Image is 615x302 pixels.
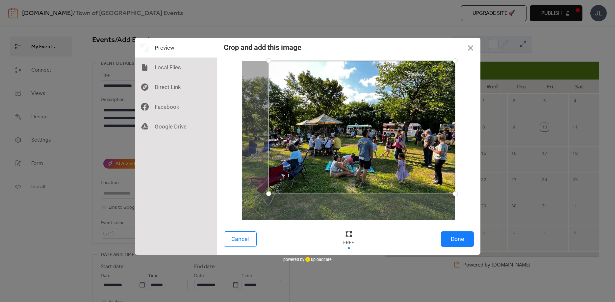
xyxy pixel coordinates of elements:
div: Local Files [135,58,217,77]
div: Facebook [135,97,217,117]
div: powered by [283,255,332,265]
a: uploadcare [304,257,332,262]
div: Direct Link [135,77,217,97]
button: Cancel [224,231,257,247]
div: Google Drive [135,117,217,136]
div: Crop and add this image [224,43,301,52]
div: Preview [135,38,217,58]
button: Done [441,231,474,247]
button: Close [461,38,480,58]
